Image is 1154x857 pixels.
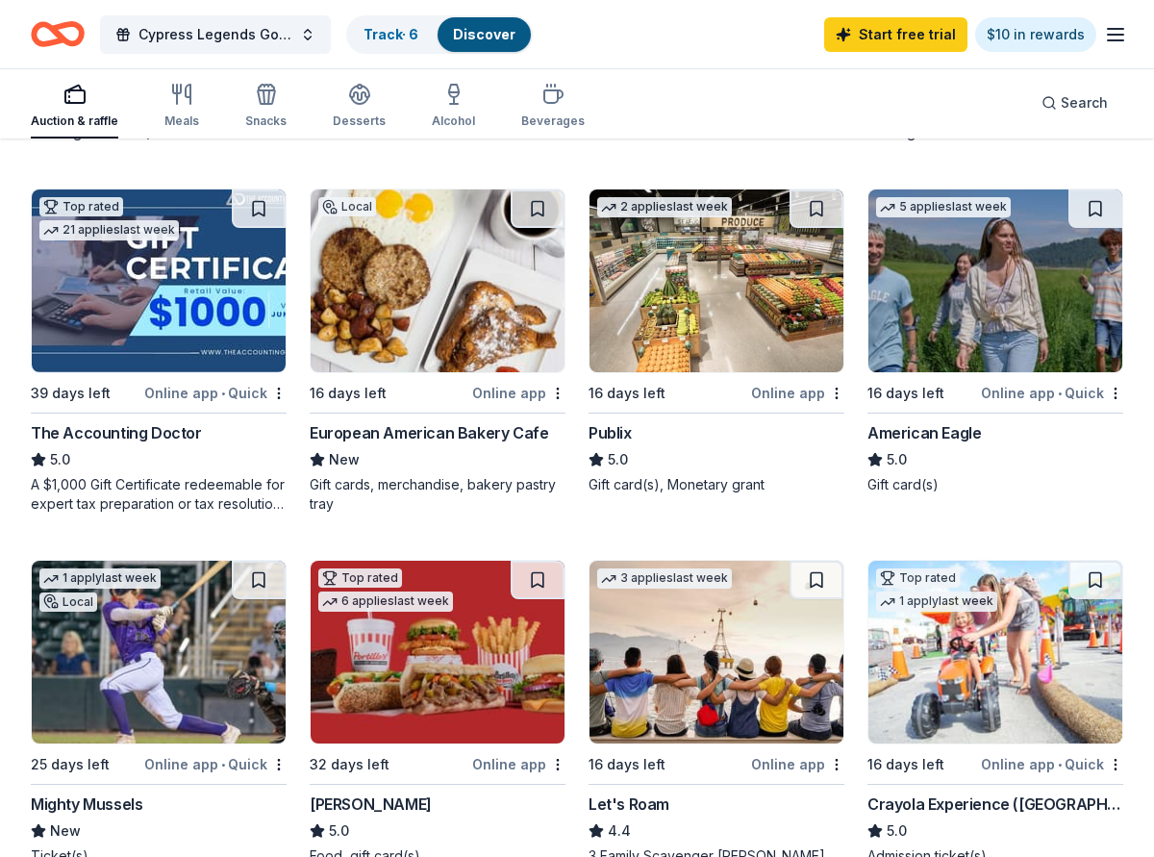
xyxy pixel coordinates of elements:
[589,475,844,494] div: Gift card(s), Monetary grant
[981,381,1123,405] div: Online app Quick
[221,757,225,772] span: •
[346,15,533,54] button: Track· 6Discover
[31,189,287,514] a: Image for The Accounting DoctorTop rated21 applieslast week39 days leftOnline app•QuickThe Accoun...
[333,113,386,129] div: Desserts
[432,113,475,129] div: Alcohol
[31,382,111,405] div: 39 days left
[31,475,287,514] div: A $1,000 Gift Certificate redeemable for expert tax preparation or tax resolution services—recipi...
[333,75,386,139] button: Desserts
[1026,84,1123,122] button: Search
[164,113,199,129] div: Meals
[31,75,118,139] button: Auction & raffle
[221,386,225,401] span: •
[876,197,1011,217] div: 5 applies last week
[32,189,286,372] img: Image for The Accounting Doctor
[31,421,202,444] div: The Accounting Doctor
[876,568,960,588] div: Top rated
[318,592,453,612] div: 6 applies last week
[32,561,286,744] img: Image for Mighty Mussels
[824,17,967,52] a: Start free trial
[867,189,1123,494] a: Image for American Eagle5 applieslast week16 days leftOnline app•QuickAmerican Eagle5.0Gift card(s)
[608,448,628,471] span: 5.0
[867,793,1123,816] div: Crayola Experience ([GEOGRAPHIC_DATA])
[311,189,564,372] img: Image for European American Bakery Cafe
[876,592,997,612] div: 1 apply last week
[597,568,732,589] div: 3 applies last week
[100,15,331,54] button: Cypress Legends Golf Tournament
[590,189,843,372] img: Image for Publix
[318,197,376,216] div: Local
[887,448,907,471] span: 5.0
[318,568,402,588] div: Top rated
[310,793,432,816] div: [PERSON_NAME]
[975,17,1096,52] a: $10 in rewards
[31,753,110,776] div: 25 days left
[50,448,70,471] span: 5.0
[867,475,1123,494] div: Gift card(s)
[589,189,844,494] a: Image for Publix2 applieslast week16 days leftOnline appPublix5.0Gift card(s), Monetary grant
[329,819,349,843] span: 5.0
[867,421,981,444] div: American Eagle
[432,75,475,139] button: Alcohol
[329,448,360,471] span: New
[1061,91,1108,114] span: Search
[39,197,123,216] div: Top rated
[868,189,1122,372] img: Image for American Eagle
[39,568,161,589] div: 1 apply last week
[310,475,565,514] div: Gift cards, merchandise, bakery pastry tray
[31,12,85,57] a: Home
[472,752,565,776] div: Online app
[597,197,732,217] div: 2 applies last week
[867,382,944,405] div: 16 days left
[1058,757,1062,772] span: •
[310,189,565,514] a: Image for European American Bakery Cafe Local16 days leftOnline appEuropean American Bakery CafeN...
[751,381,844,405] div: Online app
[1058,386,1062,401] span: •
[144,752,287,776] div: Online app Quick
[39,592,97,612] div: Local
[50,819,81,843] span: New
[608,819,631,843] span: 4.4
[751,752,844,776] div: Online app
[164,75,199,139] button: Meals
[590,561,843,744] img: Image for Let's Roam
[310,382,387,405] div: 16 days left
[310,421,548,444] div: European American Bakery Cafe
[867,753,944,776] div: 16 days left
[245,75,287,139] button: Snacks
[310,753,389,776] div: 32 days left
[589,793,669,816] div: Let's Roam
[472,381,565,405] div: Online app
[144,381,287,405] div: Online app Quick
[887,819,907,843] span: 5.0
[981,752,1123,776] div: Online app Quick
[868,561,1122,744] img: Image for Crayola Experience (Orlando)
[521,113,585,129] div: Beverages
[31,113,118,129] div: Auction & raffle
[311,561,564,744] img: Image for Portillo's
[245,113,287,129] div: Snacks
[39,220,179,240] div: 21 applies last week
[589,382,665,405] div: 16 days left
[364,26,418,42] a: Track· 6
[453,26,515,42] a: Discover
[589,753,665,776] div: 16 days left
[31,793,142,816] div: Mighty Mussels
[138,23,292,46] span: Cypress Legends Golf Tournament
[521,75,585,139] button: Beverages
[589,421,632,444] div: Publix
